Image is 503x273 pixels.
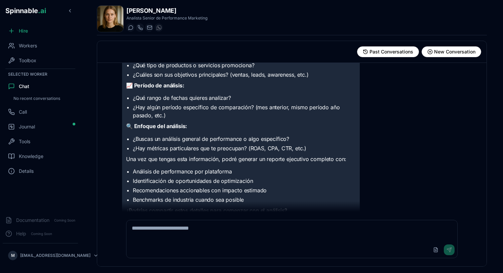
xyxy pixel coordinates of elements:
span: Documentation [16,217,49,224]
span: New Conversation [434,48,475,55]
span: Details [19,168,34,174]
span: Toolbox [19,57,36,64]
p: [EMAIL_ADDRESS][DOMAIN_NAME] [20,253,90,258]
span: Help [16,230,26,237]
li: ¿Cuáles son sus objetivos principales? (ventas, leads, awareness, etc.) [133,71,356,79]
span: Tools [19,138,30,145]
div: Selected Worker [3,70,78,78]
img: WhatsApp [156,25,162,30]
button: View past conversations [357,46,419,57]
button: WhatsApp [155,24,163,32]
p: Analista Senior de Performance Marketing [126,15,207,21]
p: ¿Podrías compartir estos detalles para comenzar con el análisis? [126,206,356,215]
span: Chat [19,83,29,90]
h1: [PERSON_NAME] [126,6,207,15]
span: Call [19,109,27,115]
div: No recent conversations [11,94,75,103]
li: ¿Qué rango de fechas quieres analizar? [133,94,356,102]
span: Journal [19,123,35,130]
li: Benchmarks de industria cuando sea posible [133,196,356,204]
span: M [11,253,15,258]
button: Start new conversation [422,46,481,57]
li: ¿Hay métricas particulares que te preocupan? (ROAS, CPA, CTR, etc.) [133,144,356,152]
strong: 🔍 Enfoque del análisis: [126,123,187,129]
li: Identificación de oportunidades de optimización [133,177,356,185]
span: Workers [19,42,37,49]
strong: 📈 Período de análisis: [126,82,184,89]
span: Spinnable [5,7,46,15]
span: Knowledge [19,153,43,160]
span: Coming Soon [52,217,77,224]
li: ¿Hay algún período específico de comparación? (mes anterior, mismo período año pasado, etc.) [133,103,356,119]
span: Hire [19,28,28,34]
button: M[EMAIL_ADDRESS][DOMAIN_NAME] [5,249,75,262]
li: ¿Qué tipo de productos o servicios promociona? [133,61,356,69]
button: Send email to isla.nguyen@getspinnable.ai [145,24,153,32]
span: Coming Soon [29,231,54,237]
span: Past Conversations [370,48,413,55]
span: .ai [38,7,46,15]
p: Una vez que tengas esta información, podré generar un reporte ejecutivo completo con: [126,155,356,164]
button: Start a chat with Isla Nguyen [126,24,134,32]
li: ¿Buscas un análisis general de performance o algo específico? [133,135,356,143]
button: Start a call with Isla Nguyen [136,24,144,32]
img: Isla Nguyen [97,6,123,32]
li: Recomendaciones accionables con impacto estimado [133,186,356,194]
li: Análisis de performance por plataforma [133,167,356,175]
